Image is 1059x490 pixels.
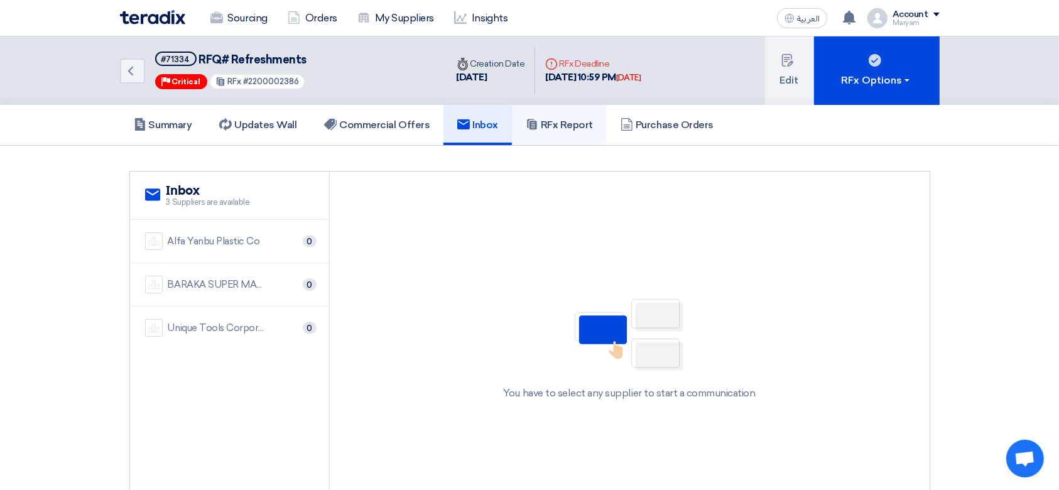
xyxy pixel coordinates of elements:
[457,70,525,85] div: [DATE]
[155,52,307,67] h5: RFQ# Refreshments
[161,55,190,63] div: #71334
[444,4,518,32] a: Insights
[893,9,928,20] div: Account
[145,232,163,250] img: company-name
[205,105,310,145] a: Updates Wall
[607,105,727,145] a: Purchase Orders
[545,57,641,70] div: RFx Deadline
[168,321,268,335] div: Unique Tools Corporation
[166,196,250,209] span: 3 Suppliers are available
[166,183,250,199] h2: Inbox
[526,119,593,131] h5: RFx Report
[168,278,268,292] div: BARAKA SUPER MARKET
[1006,440,1044,477] div: Open chat
[198,53,307,67] span: RFQ# Refreshments
[145,276,163,293] img: company-name
[145,319,163,337] img: company-name
[120,105,206,145] a: Summary
[621,119,714,131] h5: Purchase Orders
[347,4,444,32] a: My Suppliers
[243,77,299,86] span: #2200002386
[324,119,430,131] h5: Commercial Offers
[777,8,827,28] button: العربية
[200,4,278,32] a: Sourcing
[567,295,692,375] img: No Partner Selected
[504,386,756,401] div: You have to select any supplier to start a communication
[310,105,443,145] a: Commercial Offers
[278,4,347,32] a: Orders
[303,235,317,248] span: 0
[893,19,940,26] div: Maryam
[134,119,192,131] h5: Summary
[227,77,241,86] span: RFx
[814,36,940,105] button: RFx Options
[867,8,888,28] img: profile_test.png
[219,119,296,131] h5: Updates Wall
[303,322,317,334] span: 0
[303,278,317,291] span: 0
[841,73,912,88] div: RFx Options
[616,72,641,84] div: [DATE]
[457,119,498,131] h5: Inbox
[797,14,820,23] span: العربية
[172,77,201,86] span: Critical
[168,234,260,249] div: Alfa Yanbu Plastic Co
[443,105,512,145] a: Inbox
[512,105,607,145] a: RFx Report
[765,36,814,105] button: Edit
[120,10,185,24] img: Teradix logo
[457,57,525,70] div: Creation Date
[545,70,641,85] div: [DATE] 10:59 PM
